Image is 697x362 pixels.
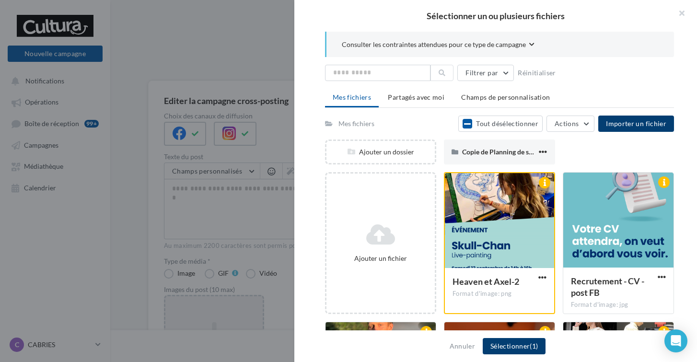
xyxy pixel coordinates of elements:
[598,116,674,132] button: Importer un fichier
[530,342,538,350] span: (1)
[453,290,546,298] div: Format d'image: png
[483,338,546,354] button: Sélectionner(1)
[571,276,644,298] span: Recrutement - CV - post FB
[458,116,543,132] button: Tout désélectionner
[664,329,687,352] div: Open Intercom Messenger
[462,148,558,156] span: Copie de Planning de septembre
[546,116,594,132] button: Actions
[555,119,579,128] span: Actions
[338,119,374,128] div: Mes fichiers
[310,12,682,20] h2: Sélectionner un ou plusieurs fichiers
[342,39,534,51] button: Consulter les contraintes attendues pour ce type de campagne
[326,147,435,157] div: Ajouter un dossier
[330,254,431,263] div: Ajouter un fichier
[606,119,666,128] span: Importer un fichier
[446,340,479,352] button: Annuler
[461,93,550,101] span: Champs de personnalisation
[514,67,560,79] button: Réinitialiser
[457,65,514,81] button: Filtrer par
[388,93,444,101] span: Partagés avec moi
[333,93,371,101] span: Mes fichiers
[453,276,519,287] span: Heaven et Axel-2
[571,301,666,309] div: Format d'image: jpg
[342,40,526,49] span: Consulter les contraintes attendues pour ce type de campagne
